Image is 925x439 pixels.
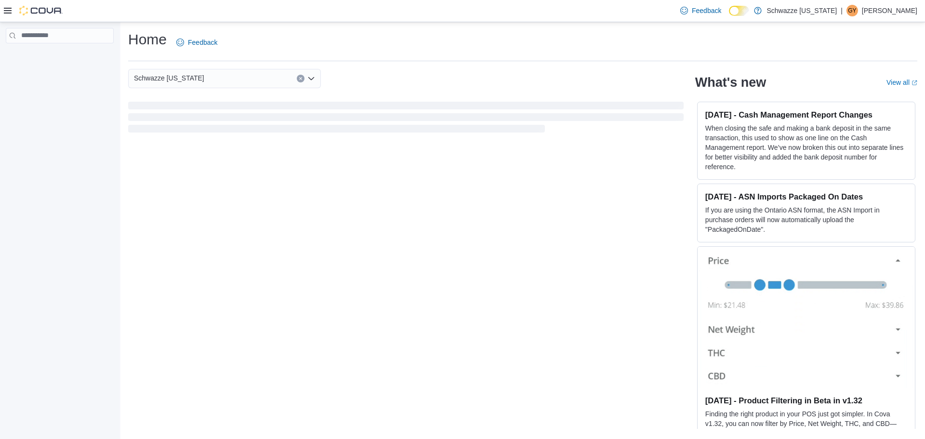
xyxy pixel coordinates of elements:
span: GY [848,5,856,16]
span: Loading [128,104,684,134]
a: Feedback [676,1,725,20]
p: [PERSON_NAME] [862,5,917,16]
h3: [DATE] - Product Filtering in Beta in v1.32 [705,396,907,405]
p: Schwazze [US_STATE] [766,5,837,16]
div: Garrett Yamashiro [846,5,858,16]
h3: [DATE] - Cash Management Report Changes [705,110,907,120]
h1: Home [128,30,167,49]
span: Feedback [188,38,217,47]
p: | [841,5,843,16]
h2: What's new [695,75,766,90]
span: Feedback [692,6,721,15]
img: Cova [19,6,63,15]
svg: External link [912,80,917,86]
input: Dark Mode [729,6,749,16]
a: Feedback [172,33,221,52]
button: Open list of options [307,75,315,82]
p: If you are using the Ontario ASN format, the ASN Import in purchase orders will now automatically... [705,205,907,234]
span: Schwazze [US_STATE] [134,72,204,84]
a: View allExternal link [886,79,917,86]
p: When closing the safe and making a bank deposit in the same transaction, this used to show as one... [705,123,907,172]
h3: [DATE] - ASN Imports Packaged On Dates [705,192,907,201]
button: Clear input [297,75,304,82]
nav: Complex example [6,45,114,68]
